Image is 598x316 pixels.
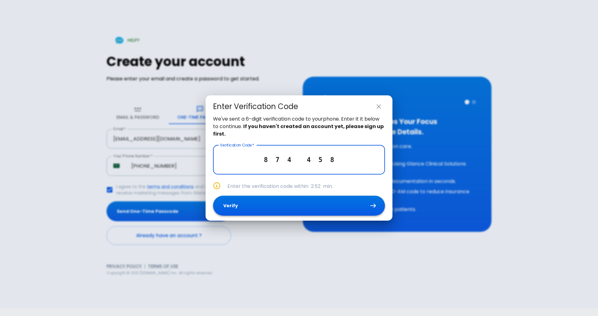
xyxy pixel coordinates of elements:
div: Enter Verification Code [213,102,298,112]
span: 2:52 [311,183,320,190]
button: close [373,100,385,113]
p: Enter the verification code within min. [227,183,385,190]
button: Verify [213,196,385,216]
strong: If you haven't created an account yet, please sign up first. [213,123,384,137]
p: We've sent a 6-digit verification code to your phone . Enter it it below to continue. [213,115,385,138]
